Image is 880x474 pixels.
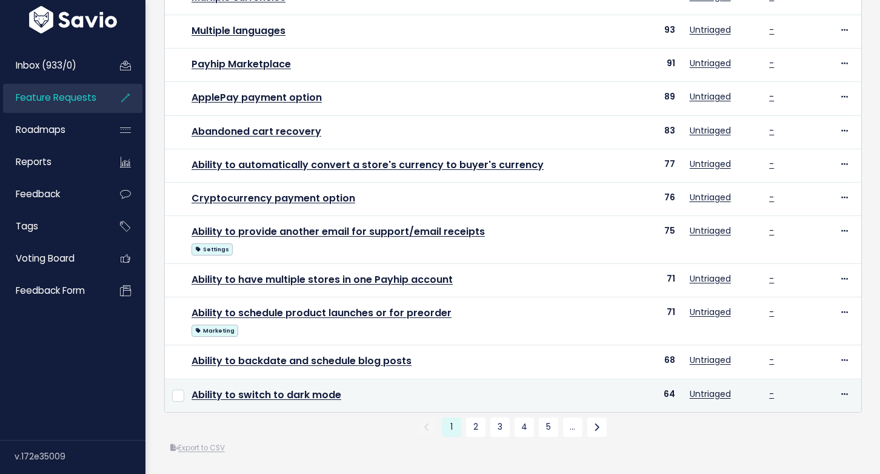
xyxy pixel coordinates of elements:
[16,59,76,72] span: Inbox (933/0)
[16,123,65,136] span: Roadmaps
[769,124,774,137] a: -
[769,57,774,69] a: -
[3,180,101,208] a: Feedback
[192,273,453,286] a: Ability to have multiple stores in one Payhip account
[607,345,682,379] td: 68
[515,418,534,437] a: 4
[3,277,101,305] a: Feedback form
[192,90,322,104] a: ApplePay payment option
[607,82,682,115] td: 89
[769,225,774,237] a: -
[607,15,682,49] td: 93
[769,191,774,203] a: -
[192,388,341,402] a: Ability to switch to dark mode
[16,155,52,168] span: Reports
[16,91,96,104] span: Feature Requests
[769,388,774,400] a: -
[690,354,731,366] a: Untriaged
[16,220,38,232] span: Tags
[769,24,774,36] a: -
[192,24,285,38] a: Multiple languages
[170,443,225,453] a: Export to CSV
[3,84,101,112] a: Feature Requests
[690,57,731,69] a: Untriaged
[607,216,682,264] td: 75
[192,243,233,256] span: Settings
[607,149,682,182] td: 77
[192,322,238,337] a: Marketing
[192,191,355,205] a: Cryptocurrency payment option
[769,306,774,318] a: -
[769,354,774,366] a: -
[769,158,774,170] a: -
[690,90,731,103] a: Untriaged
[192,241,233,256] a: Settings
[769,90,774,103] a: -
[490,418,510,437] a: 3
[3,245,101,273] a: Voting Board
[690,273,731,285] a: Untriaged
[16,188,60,200] span: Feedback
[466,418,485,437] a: 2
[192,158,544,172] a: Ability to automatically convert a store's currency to buyer's currency
[3,116,101,144] a: Roadmaps
[3,52,101,80] a: Inbox (933/0)
[16,284,85,297] span: Feedback form
[690,158,731,170] a: Untriaged
[769,273,774,285] a: -
[607,379,682,412] td: 64
[690,388,731,400] a: Untriaged
[192,354,412,368] a: Ability to backdate and schedule blog posts
[690,225,731,237] a: Untriaged
[16,252,75,265] span: Voting Board
[3,148,101,176] a: Reports
[607,264,682,297] td: 71
[690,306,731,318] a: Untriaged
[607,49,682,82] td: 91
[192,325,238,337] span: Marketing
[192,124,321,138] a: Abandoned cart recovery
[563,418,582,437] a: …
[690,124,731,137] a: Untriaged
[607,297,682,345] td: 71
[690,24,731,36] a: Untriaged
[192,306,452,320] a: Ability to schedule product launches or for preorder
[690,191,731,203] a: Untriaged
[26,6,120,33] img: logo-white.9d6f32f41409.svg
[192,57,291,71] a: Payhip Marketplace
[15,441,145,472] div: v.172e35009
[3,212,101,240] a: Tags
[539,418,558,437] a: 5
[607,115,682,149] td: 83
[607,182,682,215] td: 76
[192,225,485,239] a: Ability to provide another email for support/email receipts
[442,418,461,437] span: 1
